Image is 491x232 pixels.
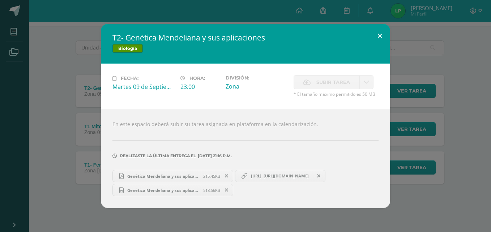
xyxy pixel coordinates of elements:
div: Martes 09 de Septiembre [112,83,175,91]
label: La fecha de entrega ha expirado [294,75,359,89]
span: Subir tarea [316,76,350,89]
span: [URL]. [URL][DOMAIN_NAME] [247,173,312,179]
span: Biología [112,44,143,53]
span: Remover entrega [221,172,233,180]
a: [URL]. [URL][DOMAIN_NAME] [235,170,326,182]
div: Zona [226,82,288,90]
span: * El tamaño máximo permitido es 50 MB [294,91,379,97]
span: Genética Mendeliana y sus aplicaciones.docx [124,188,203,193]
button: Close (Esc) [370,24,390,48]
span: Fecha: [121,76,138,81]
a: Genética Mendeliana y sus aplicaciones.pdf 215.45KB [112,170,233,182]
label: División: [226,75,288,81]
span: 518.56KB [203,188,220,193]
span: Realizaste la última entrega el [120,153,196,158]
span: Remover entrega [221,186,233,194]
div: 23:00 [180,83,220,91]
span: Remover entrega [313,172,325,180]
span: Hora: [189,76,205,81]
h2: T2- Genética Mendeliana y sus aplicaciones [112,33,379,43]
span: 215.45KB [203,173,220,179]
span: Genética Mendeliana y sus aplicaciones.pdf [124,173,203,179]
div: En este espacio deberá subir su tarea asignada en plataforma en la calendarización. [101,109,390,208]
a: La fecha de entrega ha expirado [359,75,373,89]
a: Genética Mendeliana y sus aplicaciones.docx 518.56KB [112,184,233,196]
